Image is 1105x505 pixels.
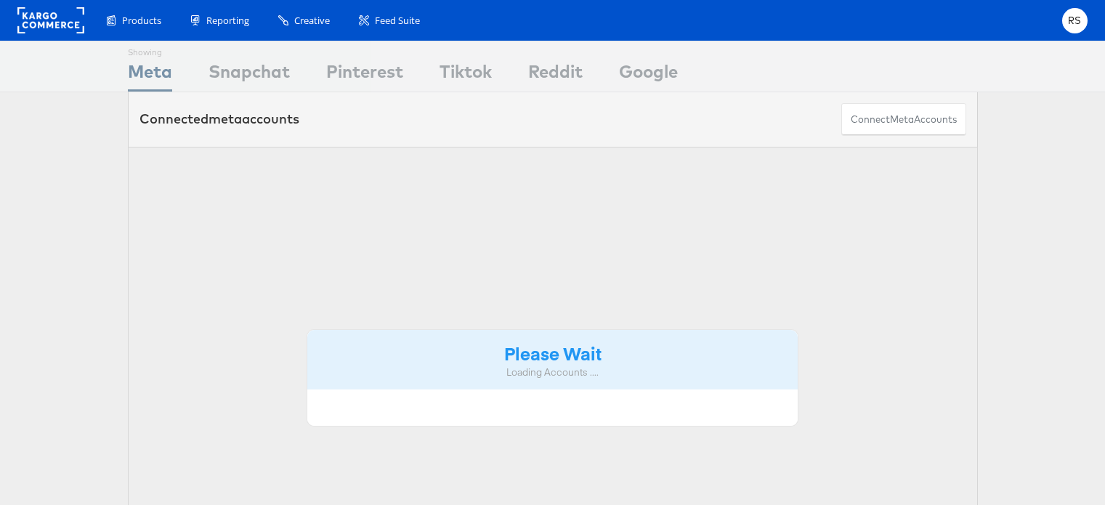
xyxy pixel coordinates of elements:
[619,59,678,92] div: Google
[841,103,966,136] button: ConnectmetaAccounts
[504,341,602,365] strong: Please Wait
[209,110,242,127] span: meta
[528,59,583,92] div: Reddit
[440,59,492,92] div: Tiktok
[1068,16,1082,25] span: RS
[890,113,914,126] span: meta
[294,14,330,28] span: Creative
[326,59,403,92] div: Pinterest
[209,59,290,92] div: Snapchat
[206,14,249,28] span: Reporting
[128,59,172,92] div: Meta
[375,14,420,28] span: Feed Suite
[122,14,161,28] span: Products
[139,110,299,129] div: Connected accounts
[318,365,788,379] div: Loading Accounts ....
[128,41,172,59] div: Showing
